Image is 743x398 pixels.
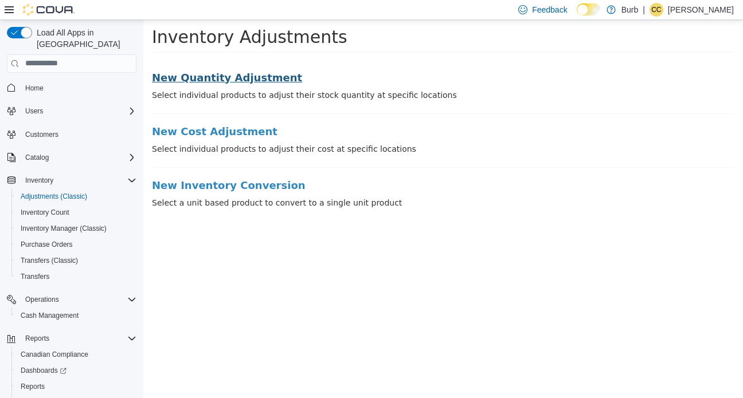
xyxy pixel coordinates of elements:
[21,174,58,187] button: Inventory
[21,104,136,118] span: Users
[643,3,645,17] p: |
[21,350,88,359] span: Canadian Compliance
[25,334,49,343] span: Reports
[9,52,591,64] a: New Quantity Adjustment
[11,237,141,253] button: Purchase Orders
[9,177,591,189] p: Select a unit based product to convert to a single unit product
[21,272,49,281] span: Transfers
[9,69,591,81] p: Select individual products to adjust their stock quantity at specific locations
[2,291,141,308] button: Operations
[16,190,136,203] span: Adjustments (Classic)
[2,126,141,143] button: Customers
[16,364,71,377] a: Dashboards
[532,4,567,15] span: Feedback
[21,81,136,95] span: Home
[16,190,92,203] a: Adjustments (Classic)
[11,204,141,220] button: Inventory Count
[16,364,136,377] span: Dashboards
[11,362,141,379] a: Dashboards
[21,256,78,265] span: Transfers (Classic)
[21,81,48,95] a: Home
[11,269,141,285] button: Transfers
[21,192,87,201] span: Adjustments (Classic)
[2,172,141,188] button: Inventory
[25,84,44,93] span: Home
[16,206,136,219] span: Inventory Count
[2,103,141,119] button: Users
[21,366,67,375] span: Dashboards
[11,379,141,395] button: Reports
[25,153,49,162] span: Catalog
[577,3,601,15] input: Dark Mode
[2,149,141,165] button: Catalog
[621,3,639,17] p: Burb
[9,160,591,171] a: New Inventory Conversion
[9,123,591,135] p: Select individual products to adjust their cost at specific locations
[16,222,111,235] a: Inventory Manager (Classic)
[32,27,136,50] span: Load All Apps in [GEOGRAPHIC_DATA]
[25,295,59,304] span: Operations
[11,253,141,269] button: Transfers (Classic)
[21,208,69,217] span: Inventory Count
[21,332,54,345] button: Reports
[16,380,136,393] span: Reports
[21,128,63,141] a: Customers
[21,293,64,306] button: Operations
[21,104,48,118] button: Users
[9,7,204,27] span: Inventory Adjustments
[2,80,141,96] button: Home
[21,174,136,187] span: Inventory
[16,254,136,267] span: Transfers (Classic)
[16,380,49,393] a: Reports
[16,270,54,283] a: Transfers
[16,270,136,283] span: Transfers
[650,3,663,17] div: Cooper Carbert
[16,348,136,361] span: Canadian Compliance
[11,308,141,324] button: Cash Management
[11,188,141,204] button: Adjustments (Classic)
[16,238,77,251] a: Purchase Orders
[2,330,141,346] button: Reports
[16,309,83,322] a: Cash Management
[21,311,79,320] span: Cash Management
[11,346,141,362] button: Canadian Compliance
[651,3,661,17] span: CC
[25,130,58,139] span: Customers
[21,293,136,306] span: Operations
[9,106,591,117] a: New Cost Adjustment
[21,332,136,345] span: Reports
[11,220,141,237] button: Inventory Manager (Classic)
[21,127,136,141] span: Customers
[21,151,53,164] button: Catalog
[21,240,73,249] span: Purchase Orders
[16,309,136,322] span: Cash Management
[16,254,83,267] a: Transfers (Classic)
[25,176,53,185] span: Inventory
[21,151,136,164] span: Catalog
[21,382,45,391] span: Reports
[25,107,43,116] span: Users
[23,4,75,15] img: Cova
[577,15,577,16] span: Dark Mode
[16,206,74,219] a: Inventory Count
[16,222,136,235] span: Inventory Manager (Classic)
[21,224,107,233] span: Inventory Manager (Classic)
[16,348,93,361] a: Canadian Compliance
[16,238,136,251] span: Purchase Orders
[668,3,734,17] p: [PERSON_NAME]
